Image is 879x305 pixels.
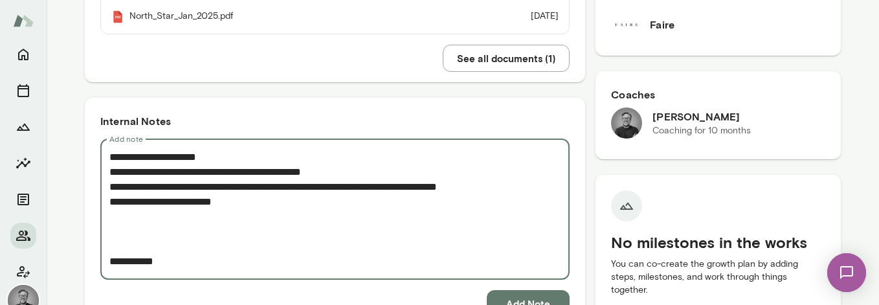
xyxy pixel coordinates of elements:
button: Members [10,223,36,249]
button: Insights [10,150,36,176]
img: Mento [13,8,34,33]
button: Documents [10,186,36,212]
button: See all documents (1) [443,45,570,72]
button: Growth Plan [10,114,36,140]
h6: Coaches [611,87,825,102]
h6: Internal Notes [100,113,570,129]
img: Dane Howard [611,107,642,139]
button: Sessions [10,78,36,104]
h6: Faire [650,17,674,32]
img: Mento [111,10,124,23]
label: Add note [109,133,143,144]
p: Coaching for 10 months [652,124,751,137]
button: Home [10,41,36,67]
p: You can co-create the growth plan by adding steps, milestones, and work through things together. [611,258,825,297]
h6: [PERSON_NAME] [652,109,751,124]
h5: No milestones in the works [611,232,825,253]
button: Client app [10,259,36,285]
